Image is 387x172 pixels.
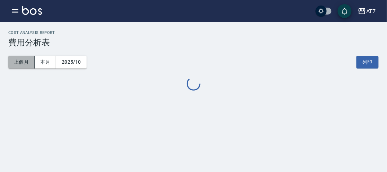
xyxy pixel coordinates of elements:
[8,56,35,69] button: 上個月
[338,4,352,18] button: save
[8,30,379,35] h2: Cost analysis Report
[355,4,379,18] button: AT7
[8,38,379,47] h3: 費用分析表
[357,56,379,69] button: 列印
[22,6,42,15] img: Logo
[56,56,87,69] button: 2025/10
[35,56,56,69] button: 本月
[366,7,376,16] div: AT7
